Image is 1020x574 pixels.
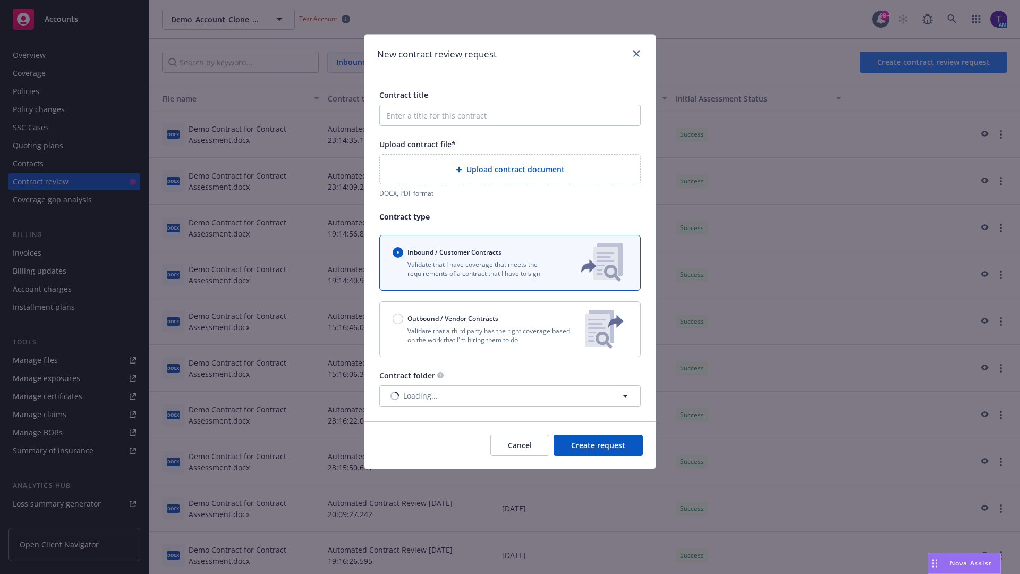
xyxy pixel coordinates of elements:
[379,211,641,222] p: Contract type
[379,235,641,291] button: Inbound / Customer ContractsValidate that I have coverage that meets the requirements of a contra...
[554,435,643,456] button: Create request
[379,301,641,357] button: Outbound / Vendor ContractsValidate that a third party has the right coverage based on the work t...
[630,47,643,60] a: close
[466,164,565,175] span: Upload contract document
[407,248,501,257] span: Inbound / Customer Contracts
[393,314,403,324] input: Outbound / Vendor Contracts
[379,189,641,198] div: DOCX, PDF format
[403,390,438,401] span: Loading...
[379,154,641,184] div: Upload contract document
[393,260,564,278] p: Validate that I have coverage that meets the requirements of a contract that I have to sign
[379,139,456,149] span: Upload contract file*
[571,440,625,450] span: Create request
[928,553,1001,574] button: Nova Assist
[407,314,498,323] span: Outbound / Vendor Contracts
[377,47,497,61] h1: New contract review request
[379,370,435,381] span: Contract folder
[490,435,549,456] button: Cancel
[928,553,941,573] div: Drag to move
[379,385,641,407] button: Loading...
[393,326,576,344] p: Validate that a third party has the right coverage based on the work that I'm hiring them to do
[393,247,403,258] input: Inbound / Customer Contracts
[508,440,532,450] span: Cancel
[379,105,641,126] input: Enter a title for this contract
[950,559,992,568] span: Nova Assist
[379,90,428,100] span: Contract title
